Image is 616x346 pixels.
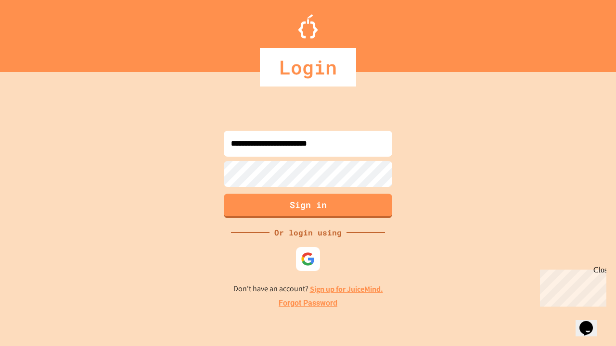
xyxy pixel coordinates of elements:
img: Logo.svg [298,14,318,38]
button: Sign in [224,194,392,218]
iframe: chat widget [576,308,606,336]
a: Sign up for JuiceMind. [310,284,383,294]
div: Login [260,48,356,86]
a: Forgot Password [279,297,337,309]
p: Don't have an account? [233,283,383,295]
img: google-icon.svg [301,252,315,266]
iframe: chat widget [536,266,606,307]
div: Chat with us now!Close [4,4,66,61]
div: Or login using [269,227,346,238]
